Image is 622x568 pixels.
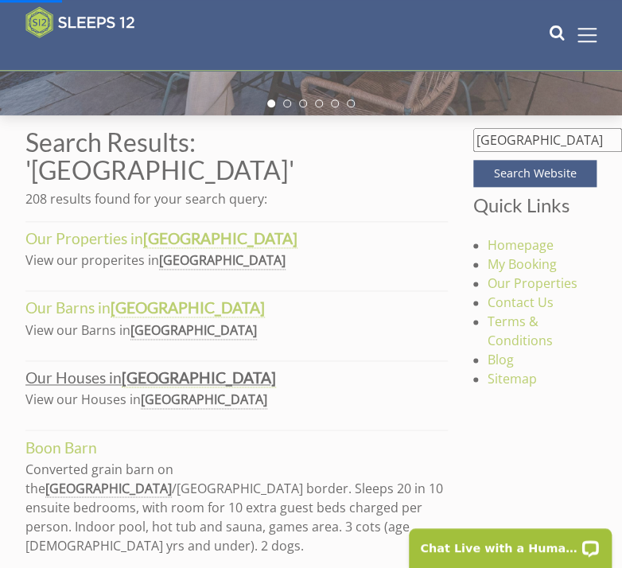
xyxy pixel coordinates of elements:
[130,321,257,340] strong: [GEOGRAPHIC_DATA]
[488,370,537,387] a: Sitemap
[488,274,577,292] a: Our Properties
[25,368,276,387] a: Our Houses in[GEOGRAPHIC_DATA]
[25,390,448,409] p: View our Houses in
[473,128,622,152] input: Search...
[143,229,297,248] strong: [GEOGRAPHIC_DATA]
[473,160,597,187] input: Search Website
[25,189,448,208] p: 208 results found for your search query:
[122,368,276,387] strong: [GEOGRAPHIC_DATA]
[45,479,172,497] strong: [GEOGRAPHIC_DATA]
[488,294,554,311] a: Contact Us
[25,298,265,317] a: Our Barns in[GEOGRAPHIC_DATA]
[25,251,448,270] p: View our properites in
[488,255,557,273] a: My Booking
[25,128,448,184] h1: Search Results: '[GEOGRAPHIC_DATA]'
[25,438,97,456] a: Boon Barn
[141,391,267,409] strong: [GEOGRAPHIC_DATA]
[25,321,448,340] p: View our Barns in
[488,313,553,349] a: Terms & Conditions
[398,518,622,568] iframe: LiveChat chat widget
[25,229,297,248] a: Our Properties in[GEOGRAPHIC_DATA]
[473,195,597,216] h3: Quick Links
[25,459,448,554] p: Converted grain barn on the /[GEOGRAPHIC_DATA] border. Sleeps 20 in 10 ensuite bedrooms, with roo...
[111,298,265,317] strong: [GEOGRAPHIC_DATA]
[488,236,554,254] a: Homepage
[488,351,514,368] a: Blog
[25,6,135,38] img: Sleeps 12
[17,48,185,61] iframe: Customer reviews powered by Trustpilot
[159,251,286,270] strong: [GEOGRAPHIC_DATA]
